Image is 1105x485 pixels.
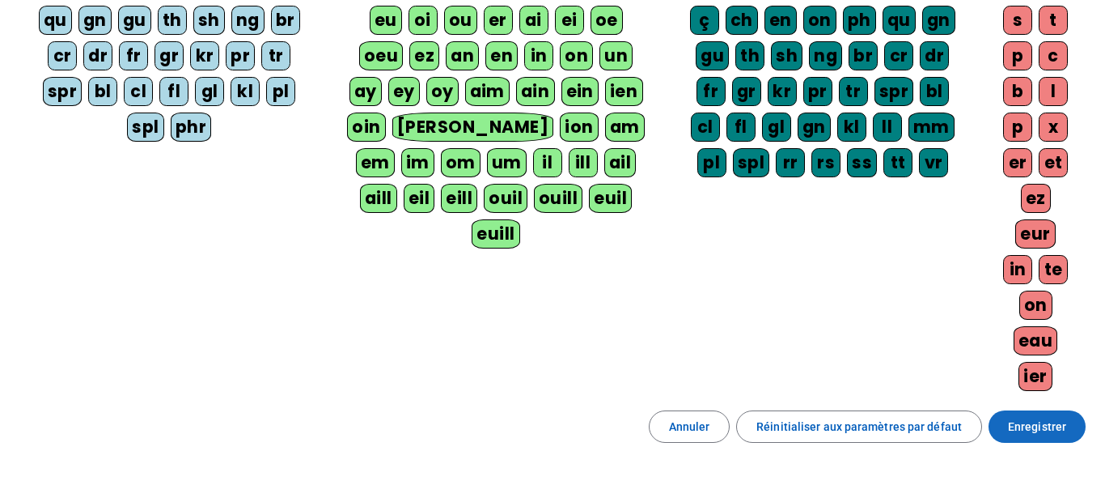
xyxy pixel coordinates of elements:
div: in [524,41,553,70]
div: oy [426,77,459,106]
div: th [735,41,764,70]
button: Réinitialiser aux paramètres par défaut [736,411,982,443]
div: cl [691,113,720,142]
div: ai [519,6,548,35]
div: th [158,6,187,35]
div: tr [261,41,290,70]
div: ng [231,6,265,35]
div: t [1039,6,1068,35]
div: aill [360,184,397,213]
div: oeu [359,41,404,70]
div: em [356,148,395,177]
div: on [1019,291,1052,320]
div: il [533,148,562,177]
div: kl [837,113,866,142]
div: cr [48,41,77,70]
div: p [1003,113,1032,142]
div: cl [124,77,153,106]
div: um [487,148,527,177]
div: spr [43,77,83,106]
div: fl [726,113,756,142]
div: on [803,6,836,35]
span: Enregistrer [1008,417,1066,436]
div: cr [884,41,913,70]
div: gu [696,41,729,70]
div: ei [555,6,584,35]
div: ou [444,6,477,35]
div: ail [604,148,637,177]
div: tt [883,148,912,177]
div: mm [908,113,955,142]
div: spl [127,113,164,142]
button: Enregistrer [989,411,1086,443]
div: in [1003,255,1032,284]
div: bl [920,77,949,106]
div: s [1003,6,1032,35]
div: oi [409,6,438,35]
div: pl [697,148,726,177]
div: gl [762,113,791,142]
div: pl [266,77,295,106]
div: pr [803,77,832,106]
div: er [1003,148,1032,177]
div: ein [561,77,599,106]
div: l [1039,77,1068,106]
div: et [1039,148,1068,177]
div: gu [118,6,151,35]
span: Annuler [669,417,710,436]
div: kr [190,41,219,70]
div: ouil [484,184,527,213]
div: te [1039,255,1068,284]
div: rr [776,148,805,177]
div: ph [843,6,876,35]
div: gr [732,77,761,106]
div: ouill [534,184,582,213]
div: tr [839,77,868,106]
div: gn [78,6,112,35]
div: dr [83,41,112,70]
div: c [1039,41,1068,70]
div: rs [811,148,840,177]
div: qu [39,6,72,35]
div: vr [919,148,948,177]
div: x [1039,113,1068,142]
div: [PERSON_NAME] [392,113,553,142]
div: ç [690,6,719,35]
div: kr [768,77,797,106]
div: fr [119,41,148,70]
div: gn [922,6,955,35]
div: eau [1014,326,1058,355]
div: eil [404,184,435,213]
div: qu [883,6,916,35]
div: kl [231,77,260,106]
div: ay [349,77,382,106]
div: er [484,6,513,35]
div: on [560,41,593,70]
div: ez [1021,184,1051,213]
div: spr [874,77,914,106]
div: ss [847,148,877,177]
div: ll [873,113,902,142]
div: eur [1015,219,1056,249]
div: b [1003,77,1032,106]
div: euil [589,184,632,213]
div: dr [920,41,949,70]
div: br [849,41,878,70]
div: p [1003,41,1032,70]
div: eu [370,6,402,35]
div: ez [409,41,439,70]
div: ien [605,77,643,106]
div: ch [726,6,758,35]
div: pr [226,41,255,70]
div: eill [441,184,477,213]
div: ill [569,148,598,177]
div: spl [733,148,770,177]
div: ion [560,113,599,142]
div: br [271,6,300,35]
div: en [485,41,518,70]
div: fl [159,77,188,106]
span: Réinitialiser aux paramètres par défaut [756,417,962,436]
div: an [446,41,479,70]
div: sh [771,41,802,70]
div: en [764,6,797,35]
